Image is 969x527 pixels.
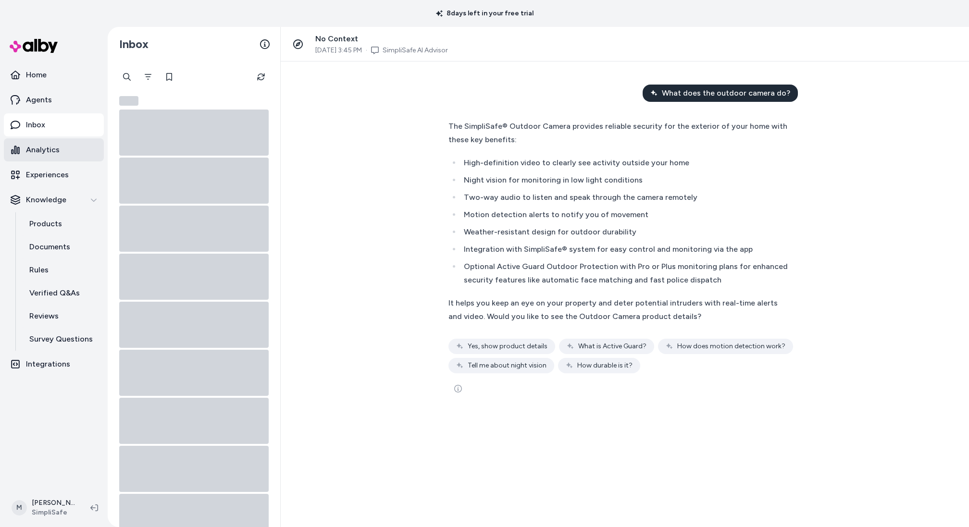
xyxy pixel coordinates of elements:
p: Home [26,69,47,81]
a: Home [4,63,104,86]
p: Agents [26,94,52,106]
span: What is Active Guard? [578,342,646,351]
button: M[PERSON_NAME]SimpliSafe [6,492,83,523]
a: Experiences [4,163,104,186]
button: Refresh [251,67,271,86]
p: Integrations [26,358,70,370]
p: Reviews [29,310,59,322]
span: How durable is it? [577,361,633,370]
a: Verified Q&As [20,282,104,305]
span: Tell me about night vision [468,361,547,370]
a: Agents [4,88,104,111]
li: Integration with SimpliSafe® system for easy control and monitoring via the app [461,243,792,256]
p: Knowledge [26,194,66,206]
a: Reviews [20,305,104,328]
p: Analytics [26,144,60,156]
p: Products [29,218,62,230]
div: It helps you keep an eye on your property and deter potential intruders with real-time alerts and... [448,296,792,323]
li: Weather-resistant design for outdoor durability [461,225,792,239]
a: Integrations [4,353,104,376]
li: Night vision for monitoring in low light conditions [461,173,792,187]
a: Documents [20,235,104,258]
a: SimpliSafe AI Advisor [383,46,448,55]
p: Documents [29,241,70,253]
a: Products [20,212,104,235]
p: [PERSON_NAME] [32,498,75,508]
span: Yes, show product details [468,342,547,351]
span: [DATE] 3:45 PM [315,46,362,55]
span: M [12,500,27,515]
span: How does motion detection work? [677,342,785,351]
a: Inbox [4,113,104,136]
span: No Context [315,34,358,43]
p: Rules [29,264,49,276]
a: Rules [20,258,104,282]
p: 8 days left in your free trial [430,9,539,18]
div: The SimpliSafe® Outdoor Camera provides reliable security for the exterior of your home with thes... [448,120,792,147]
span: · [366,46,367,55]
li: High-definition video to clearly see activity outside your home [461,156,792,170]
span: What does the outdoor camera do? [662,87,790,99]
p: Inbox [26,119,45,131]
button: Filter [138,67,158,86]
p: Verified Q&As [29,287,80,299]
a: Analytics [4,138,104,161]
button: Knowledge [4,188,104,211]
li: Motion detection alerts to notify you of movement [461,208,792,221]
p: Survey Questions [29,333,93,345]
li: Optional Active Guard Outdoor Protection with Pro or Plus monitoring plans for enhanced security ... [461,260,792,287]
a: Survey Questions [20,328,104,351]
button: See more [448,379,468,398]
p: Experiences [26,169,69,181]
img: alby Logo [10,39,58,53]
span: SimpliSafe [32,508,75,517]
li: Two-way audio to listen and speak through the camera remotely [461,191,792,204]
h2: Inbox [119,37,149,51]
